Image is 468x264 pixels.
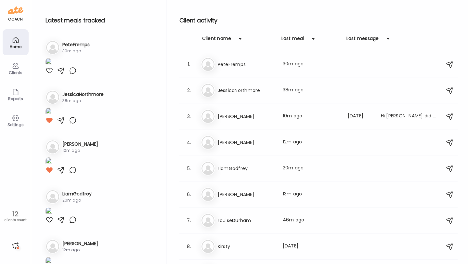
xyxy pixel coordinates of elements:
div: 12 [2,210,29,218]
div: Hi [PERSON_NAME] did you get the photos pal [381,112,438,120]
h3: Kirsty [218,243,275,250]
h3: [PERSON_NAME] [62,141,98,148]
div: 12m ago [283,139,340,146]
img: ate [8,5,23,16]
div: 38m ago [283,86,340,94]
div: [DATE] [283,243,340,250]
div: 30m ago [62,48,90,54]
div: 13m ago [283,191,340,198]
img: bg-avatar-default.svg [201,58,214,71]
h3: [PERSON_NAME] [218,191,275,198]
h2: Latest meals tracked [45,16,156,25]
div: coach [8,17,23,22]
img: bg-avatar-default.svg [201,240,214,253]
img: bg-avatar-default.svg [201,136,214,149]
img: bg-avatar-default.svg [46,190,59,203]
img: bg-avatar-default.svg [46,240,59,253]
h3: LouiseDurham [218,217,275,224]
img: bg-avatar-default.svg [201,214,214,227]
img: images%2FeG6ITufXlZfJWLTzQJChGV6uFB82%2FjZ4zOD18q4HOOVEQEWfo%2FgmssJ2uPFLNtN9gtwNn3_1080 [45,108,52,116]
h2: Client activity [179,16,458,25]
h3: PeteFremps [218,60,275,68]
div: 6. [185,191,193,198]
h3: [PERSON_NAME] [218,139,275,146]
div: Client name [202,35,231,46]
img: bg-avatar-default.svg [201,84,214,97]
img: images%2FUAwOHZjgBffkJIGblYu5HPnSMUM2%2FN3X6JdTE7F1ntEllb5ZK%2FVyNx4mWNUgC5LvM0FjBe_1080 [45,207,52,216]
h3: JessicaNorthmore [218,86,275,94]
h3: [PERSON_NAME] [62,240,98,247]
div: Clients [4,71,27,75]
h3: LiamGodfrey [218,165,275,172]
img: bg-avatar-default.svg [201,162,214,175]
img: images%2Fr1MJTdTVcmaGV99ZvRg8wYCtdWJ2%2FTTin9I2ZzkwdyQ47vdwA%2FsCTtVOHZSCSpnPaHdRnv_1080 [45,58,52,67]
div: 8. [185,243,193,250]
img: bg-avatar-default.svg [46,140,59,153]
div: clients count [2,218,29,222]
h3: PeteFremps [62,41,90,48]
div: 1. [185,60,193,68]
img: bg-avatar-default.svg [201,188,214,201]
img: bg-avatar-default.svg [46,41,59,54]
div: 10m ago [62,148,98,153]
div: Home [4,45,27,49]
div: Last meal [281,35,304,46]
img: images%2FqXFc7aMTU5fNNZiMnXpPEgEZiJe2%2FgMdyUQi6jVtJU07fRPXc%2FcZ3rXReRAhEQFaTtZtJr_1080 [45,157,52,166]
div: 12m ago [62,247,98,253]
div: 5. [185,165,193,172]
div: 20m ago [283,165,340,172]
div: 7. [185,217,193,224]
div: 3. [185,112,193,120]
div: 20m ago [62,197,92,203]
div: 10m ago [283,112,340,120]
img: bg-avatar-default.svg [201,110,214,123]
div: Last message [346,35,379,46]
div: [DATE] [348,112,373,120]
div: 2. [185,86,193,94]
h3: JessicaNorthmore [62,91,104,98]
div: 30m ago [283,60,340,68]
h3: [PERSON_NAME] [218,112,275,120]
div: 4. [185,139,193,146]
div: 46m ago [283,217,340,224]
img: bg-avatar-default.svg [46,91,59,104]
h3: LiamGodfrey [62,191,92,197]
div: 38m ago [62,98,104,104]
div: Settings [4,123,27,127]
div: Reports [4,97,27,101]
